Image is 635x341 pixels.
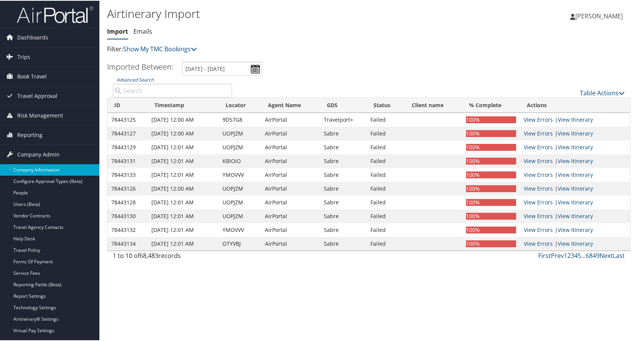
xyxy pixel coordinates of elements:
span: Travel Approval [17,86,57,105]
div: 100% [466,226,516,233]
td: 78443131 [107,153,148,167]
a: Prev [551,251,564,259]
td: KBIOIO [219,153,261,167]
a: View Itinerary Details [558,143,593,150]
td: | [520,112,630,126]
div: 100% [466,184,516,191]
a: Next [599,251,613,259]
a: View Itinerary Details [558,170,593,178]
div: 100% [466,198,516,205]
div: 100% [466,212,516,219]
td: [DATE] 12:00 AM [148,181,218,195]
a: First [538,251,551,259]
td: Failed [367,167,405,181]
td: [DATE] 12:01 AM [148,140,218,153]
div: 100% [466,143,516,150]
td: Sabre [320,209,367,222]
td: | [520,209,630,222]
th: GDS: activate to sort column ascending [320,97,367,112]
a: View errors [524,212,553,219]
td: Failed [367,181,405,195]
th: Status: activate to sort column ascending [367,97,405,112]
td: | [520,140,630,153]
td: 78443128 [107,195,148,209]
div: 100% [466,171,516,178]
td: Sabre [320,126,367,140]
td: [DATE] 12:00 AM [148,112,218,126]
td: 78443132 [107,222,148,236]
td: Sabre [320,195,367,209]
td: AirPortal [261,167,320,181]
a: 3 [571,251,574,259]
td: Sabre [320,222,367,236]
th: Agent Name: activate to sort column ascending [261,97,320,112]
a: [PERSON_NAME] [570,4,630,27]
td: Failed [367,126,405,140]
td: AirPortal [261,126,320,140]
a: View Itinerary Details [558,129,593,136]
td: AirPortal [261,181,320,195]
td: | [520,195,630,209]
td: Failed [367,153,405,167]
h3: Imported Between: [107,61,174,71]
td: [DATE] 12:01 AM [148,153,218,167]
a: View Itinerary Details [558,225,593,233]
div: 100% [466,129,516,136]
td: Failed [367,236,405,250]
td: Sabre [320,153,367,167]
td: AirPortal [261,112,320,126]
td: Failed [367,140,405,153]
td: [DATE] 12:01 AM [148,236,218,250]
td: [DATE] 12:01 AM [148,222,218,236]
td: OTYVBJ [219,236,261,250]
a: View errors [524,170,553,178]
span: [PERSON_NAME] [575,11,623,20]
span: Company Admin [17,144,60,163]
td: AirPortal [261,140,320,153]
td: AirPortal [261,236,320,250]
td: UOPJZM [219,209,261,222]
th: ID: activate to sort column ascending [107,97,148,112]
td: 78443133 [107,167,148,181]
span: Dashboards [17,27,48,46]
a: View Itinerary Details [558,212,593,219]
span: 68,483 [140,251,158,259]
td: Sabre [320,236,367,250]
input: Advanced Search [113,83,232,97]
td: Travelport+ [320,112,367,126]
td: 78443126 [107,181,148,195]
td: Sabre [320,181,367,195]
td: 78443125 [107,112,148,126]
td: YMOVVV [219,222,261,236]
a: View errors [524,143,553,150]
a: View errors [524,115,553,122]
td: | [520,167,630,181]
th: % Complete: activate to sort column ascending [462,97,520,112]
a: Last [613,251,625,259]
td: [DATE] 12:01 AM [148,167,218,181]
a: Import [107,26,128,35]
a: View errors [524,184,553,191]
td: 78443130 [107,209,148,222]
span: … [581,251,586,259]
td: UOPJZM [219,181,261,195]
div: 100% [466,157,516,164]
a: View errors [524,239,553,246]
td: 78443134 [107,236,148,250]
td: Sabre [320,167,367,181]
td: AirPortal [261,153,320,167]
th: Timestamp: activate to sort column ascending [148,97,218,112]
td: [DATE] 12:01 AM [148,209,218,222]
div: 100% [466,116,516,122]
a: 4 [574,251,578,259]
a: View Itinerary Details [558,198,593,205]
img: airportal-logo.png [17,5,93,23]
a: View Itinerary Details [558,184,593,191]
span: Trips [17,47,30,66]
td: 78443127 [107,126,148,140]
span: Risk Management [17,105,63,124]
td: UOPJZM [219,195,261,209]
h1: Airtinerary Import [107,5,456,21]
td: Sabre [320,140,367,153]
td: | [520,153,630,167]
